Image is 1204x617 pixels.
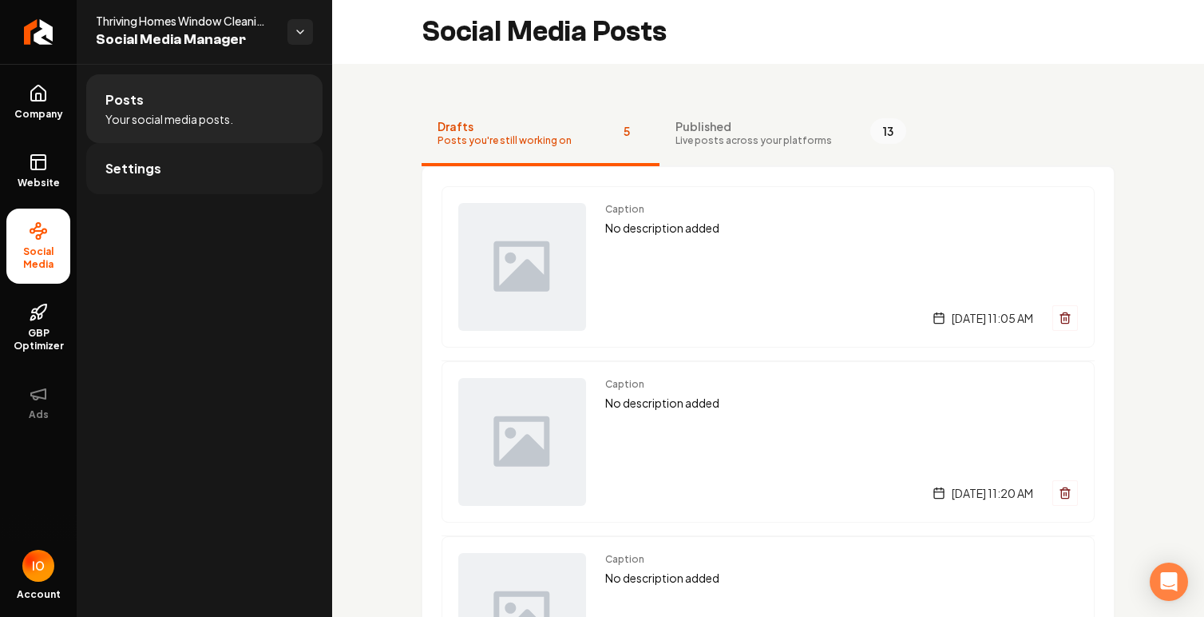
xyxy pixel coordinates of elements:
[6,372,70,434] button: Ads
[24,19,53,45] img: Rebolt Logo
[870,118,906,144] span: 13
[96,29,275,51] span: Social Media Manager
[8,108,69,121] span: Company
[458,203,586,331] img: Post preview
[17,588,61,601] span: Account
[422,16,667,48] h2: Social Media Posts
[605,569,1078,587] p: No description added
[438,134,572,147] span: Posts you're still working on
[610,118,644,144] span: 5
[675,118,832,134] span: Published
[952,310,1033,326] span: [DATE] 11:05 AM
[605,203,1078,216] span: Caption
[675,134,832,147] span: Live posts across your platforms
[605,394,1078,412] p: No description added
[422,102,1115,166] nav: Tabs
[442,360,1095,523] a: Post previewCaptionNo description added[DATE] 11:20 AM
[605,219,1078,237] p: No description added
[1150,563,1188,601] div: Open Intercom Messenger
[22,408,55,421] span: Ads
[6,290,70,365] a: GBP Optimizer
[105,159,161,178] span: Settings
[86,143,323,194] a: Settings
[11,177,66,189] span: Website
[952,485,1033,501] span: [DATE] 11:20 AM
[22,550,54,582] img: Ivan o
[442,186,1095,348] a: Post previewCaptionNo description added[DATE] 11:05 AM
[438,118,572,134] span: Drafts
[105,90,144,109] span: Posts
[458,378,586,506] img: Post preview
[6,327,70,352] span: GBP Optimizer
[605,378,1078,391] span: Caption
[659,102,922,166] button: PublishedLive posts across your platforms13
[22,550,54,582] button: Open user button
[6,71,70,133] a: Company
[96,13,275,29] span: Thriving Homes Window Cleaning [GEOGRAPHIC_DATA]
[105,111,233,127] span: Your social media posts.
[6,140,70,202] a: Website
[605,553,1078,566] span: Caption
[422,102,659,166] button: DraftsPosts you're still working on5
[6,245,70,271] span: Social Media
